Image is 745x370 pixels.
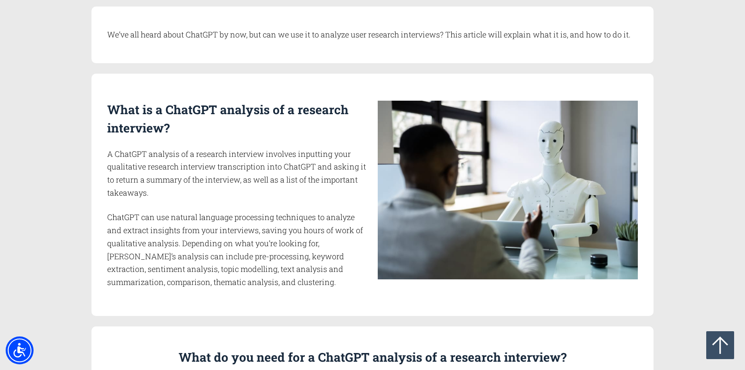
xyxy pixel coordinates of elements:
h2: What do you need for a ChatGPT analysis of a research interview? [102,348,643,367]
div: Accessibility Menu [6,336,34,364]
img: A woman in a casual outfit taking pictures with a disposable camera. [378,101,638,279]
a: Go to top [706,331,734,359]
p: A ChatGPT analysis of a research interview involves inputting your qualitative research interview... [107,148,367,200]
p: We’ve all heard about ChatGPT by now, but can we use it to analyze user research interviews? This... [107,28,643,41]
p: ChatGPT can use natural language processing techniques to analyze and extract insights from your ... [107,211,367,289]
h2: What is a ChatGPT analysis of a research interview? [107,101,367,137]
